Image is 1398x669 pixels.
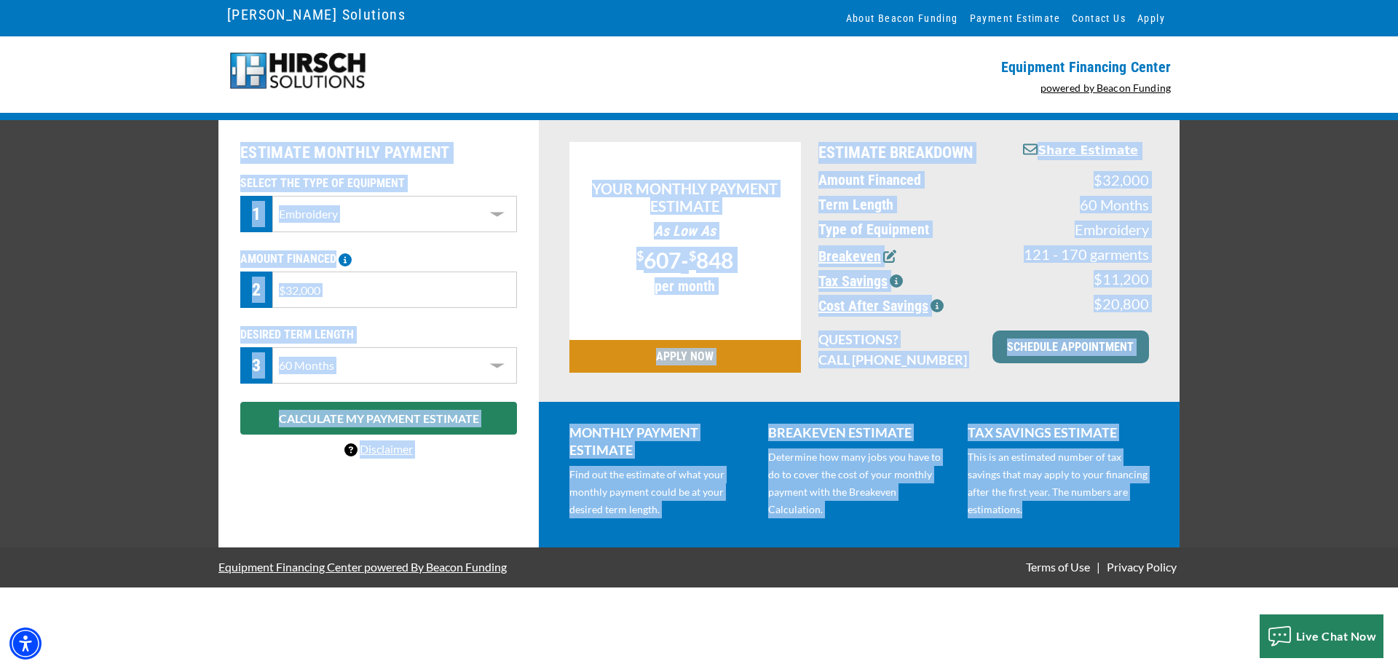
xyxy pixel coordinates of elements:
img: logo [227,51,368,91]
p: $11,200 [1022,270,1149,288]
p: 60 Months [1022,196,1149,213]
span: $ [689,248,696,264]
button: Cost After Savings [818,295,944,317]
button: Breakeven [818,245,896,267]
button: Live Chat Now [1260,614,1384,658]
button: Tax Savings [818,270,903,292]
a: APPLY NOW [569,340,801,373]
a: Equipment Financing Center powered By Beacon Funding - open in a new tab [218,549,507,585]
button: CALCULATE MY PAYMENT ESTIMATE [240,402,517,435]
span: $ [636,248,644,264]
a: Disclaimer [344,442,413,456]
p: SELECT THE TYPE OF EQUIPMENT [240,175,517,192]
p: Equipment Financing Center [708,58,1171,76]
div: Accessibility Menu [9,628,42,660]
p: Determine how many jobs you have to do to cover the cost of your monthly payment with the Breakev... [768,448,949,518]
p: AMOUNT FINANCED [240,250,517,268]
span: 607 [644,247,681,273]
span: | [1097,560,1100,574]
span: Live Chat Now [1296,629,1377,643]
p: QUESTIONS? [818,330,975,348]
p: CALL [PHONE_NUMBER] [818,351,975,368]
p: $32,000 [1022,171,1149,189]
p: ESTIMATE BREAKDOWN [818,142,1004,164]
p: - [577,247,794,270]
a: powered by Beacon Funding - open in a new tab [1040,82,1172,94]
input: $ [272,272,517,308]
p: BREAKEVEN ESTIMATE [768,424,949,441]
a: Privacy Policy - open in a new tab [1104,560,1180,574]
p: MONTHLY PAYMENT ESTIMATE [569,424,751,459]
a: Terms of Use - open in a new tab [1023,560,1093,574]
h2: ESTIMATE MONTHLY PAYMENT [240,142,517,164]
p: DESIRED TERM LENGTH [240,326,517,344]
p: per month [577,277,794,295]
p: Find out the estimate of what your monthly payment could be at your desired term length. [569,466,751,518]
p: Amount Financed [818,171,1004,189]
p: 121 - 170 garments [1022,245,1149,263]
div: 1 [240,196,272,232]
div: 3 [240,347,272,384]
p: YOUR MONTHLY PAYMENT ESTIMATE [577,180,794,215]
p: $20,800 [1022,295,1149,312]
button: Share Estimate [1023,142,1138,160]
div: 2 [240,272,272,308]
p: Term Length [818,196,1004,213]
p: Embroidery [1022,221,1149,238]
a: SCHEDULE APPOINTMENT [992,330,1149,363]
p: Type of Equipment [818,221,1004,238]
span: 848 [696,247,733,273]
p: TAX SAVINGS ESTIMATE [968,424,1149,441]
p: As Low As [577,222,794,240]
a: [PERSON_NAME] Solutions [227,2,406,27]
p: This is an estimated number of tax savings that may apply to your financing after the first year.... [968,448,1149,518]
